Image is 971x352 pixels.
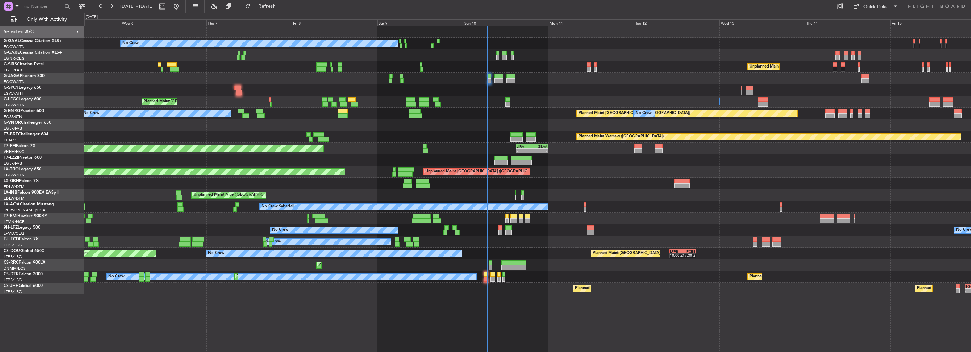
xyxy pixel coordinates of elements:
a: G-GARECessna Citation XLS+ [4,51,62,55]
span: Only With Activity [18,17,75,22]
a: G-VNORChallenger 650 [4,121,51,125]
a: G-SIRSCitation Excel [4,62,44,66]
span: T7-BRE [4,132,18,136]
a: 9H-LPZLegacy 500 [4,225,40,230]
div: FCBB [683,249,695,253]
a: LFMN/NCE [4,219,24,224]
div: Planned Maint [GEOGRAPHIC_DATA] ([GEOGRAPHIC_DATA]) [579,108,690,119]
a: EGGW/LTN [4,44,25,49]
div: 10:00 Z [670,253,683,257]
a: CS-DOUGlobal 6500 [4,249,44,253]
div: [DATE] [86,14,98,20]
div: Planned Maint Sofia [236,271,272,282]
a: EGGW/LTN [4,79,25,84]
div: - [517,149,532,153]
a: CS-DTRFalcon 2000 [4,272,43,276]
span: Refresh [252,4,282,9]
span: G-SIRS [4,62,17,66]
span: LX-GBH [4,179,19,183]
a: LFPB/LBG [4,254,22,259]
div: No Crew [208,248,224,259]
span: 9H-LPZ [4,225,18,230]
div: Planned Maint [GEOGRAPHIC_DATA] ([GEOGRAPHIC_DATA]) [144,96,255,107]
div: Sat 9 [377,19,463,26]
span: T7-EMI [4,214,17,218]
div: Sun 10 [463,19,548,26]
a: T7-EMIHawker 900XP [4,214,47,218]
a: [PERSON_NAME]/QSA [4,207,45,213]
button: Refresh [242,1,284,12]
div: No Crew [108,271,125,282]
a: LTBA/ISL [4,137,19,143]
div: Thu 7 [206,19,292,26]
div: Planned Maint [GEOGRAPHIC_DATA] ([GEOGRAPHIC_DATA]) [593,248,704,259]
a: LX-INBFalcon 900EX EASy II [4,190,59,195]
a: G-LEGCLegacy 600 [4,97,41,101]
div: Unplanned Maint [GEOGRAPHIC_DATA] ([GEOGRAPHIC_DATA]) [425,166,542,177]
a: EDLW/DTM [4,184,24,189]
a: EGSS/STN [4,114,22,119]
a: EGGW/LTN [4,102,25,108]
span: [DATE] - [DATE] [120,3,154,10]
span: CS-DTR [4,272,19,276]
span: LX-TRO [4,167,19,171]
a: EDLW/DTM [4,196,24,201]
span: T7-LZZI [4,156,18,160]
div: Tue 12 [634,19,719,26]
a: EGGW/LTN [4,172,25,178]
div: Thu 14 [805,19,890,26]
div: ZBAA [532,144,547,148]
a: G-JAGAPhenom 300 [4,74,45,78]
span: T7-FFI [4,144,16,148]
button: Quick Links [849,1,902,12]
span: G-JAGA [4,74,20,78]
span: LX-AOA [4,202,20,206]
div: Mon 11 [548,19,634,26]
a: LFPB/LBG [4,289,22,294]
a: VHHH/HKG [4,149,24,154]
div: Quick Links [863,4,887,11]
a: LFMD/CEQ [4,231,24,236]
div: No Crew [122,38,139,49]
span: CS-RRC [4,260,19,265]
span: G-ENRG [4,109,20,113]
a: G-ENRGPraetor 600 [4,109,44,113]
div: 17:30 Z [683,253,695,257]
div: Planned Maint Larnaca ([GEOGRAPHIC_DATA] Intl) [318,260,410,270]
div: No Crew Sabadell [262,201,294,212]
a: LX-GBHFalcon 7X [4,179,39,183]
div: Wed 13 [719,19,805,26]
div: Planned Maint Sofia [749,271,786,282]
div: Unplanned Maint [GEOGRAPHIC_DATA] ([GEOGRAPHIC_DATA]) [749,61,866,72]
input: Trip Number [22,1,62,12]
span: LX-INB [4,190,17,195]
a: T7-LZZIPraetor 600 [4,156,42,160]
a: CS-RRCFalcon 900LX [4,260,45,265]
a: T7-BREChallenger 604 [4,132,48,136]
a: LX-AOACitation Mustang [4,202,54,206]
a: CS-JHHGlobal 6000 [4,284,43,288]
a: LGAV/ATH [4,91,23,96]
a: G-GAALCessna Citation XLS+ [4,39,62,43]
a: LFPB/LBG [4,277,22,283]
div: No Crew [636,108,652,119]
button: Only With Activity [8,14,77,25]
span: G-VNOR [4,121,21,125]
a: LX-TROLegacy 650 [4,167,41,171]
a: EGLF/FAB [4,126,22,131]
div: Planned Maint Warsaw ([GEOGRAPHIC_DATA]) [579,131,664,142]
div: LFPB [670,249,683,253]
div: Wed 6 [121,19,206,26]
div: Unplanned Maint Nice ([GEOGRAPHIC_DATA]) [194,190,277,200]
a: EGLF/FAB [4,68,22,73]
a: LFPB/LBG [4,242,22,248]
a: T7-FFIFalcon 7X [4,144,35,148]
a: G-SPCYLegacy 650 [4,86,41,90]
span: CS-DOU [4,249,20,253]
div: Planned Maint [GEOGRAPHIC_DATA] ([GEOGRAPHIC_DATA]) [575,283,686,294]
a: F-HECDFalcon 7X [4,237,39,241]
div: No Crew [83,108,99,119]
span: G-LEGC [4,97,19,101]
div: LIRA [517,144,532,148]
div: - [532,149,547,153]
